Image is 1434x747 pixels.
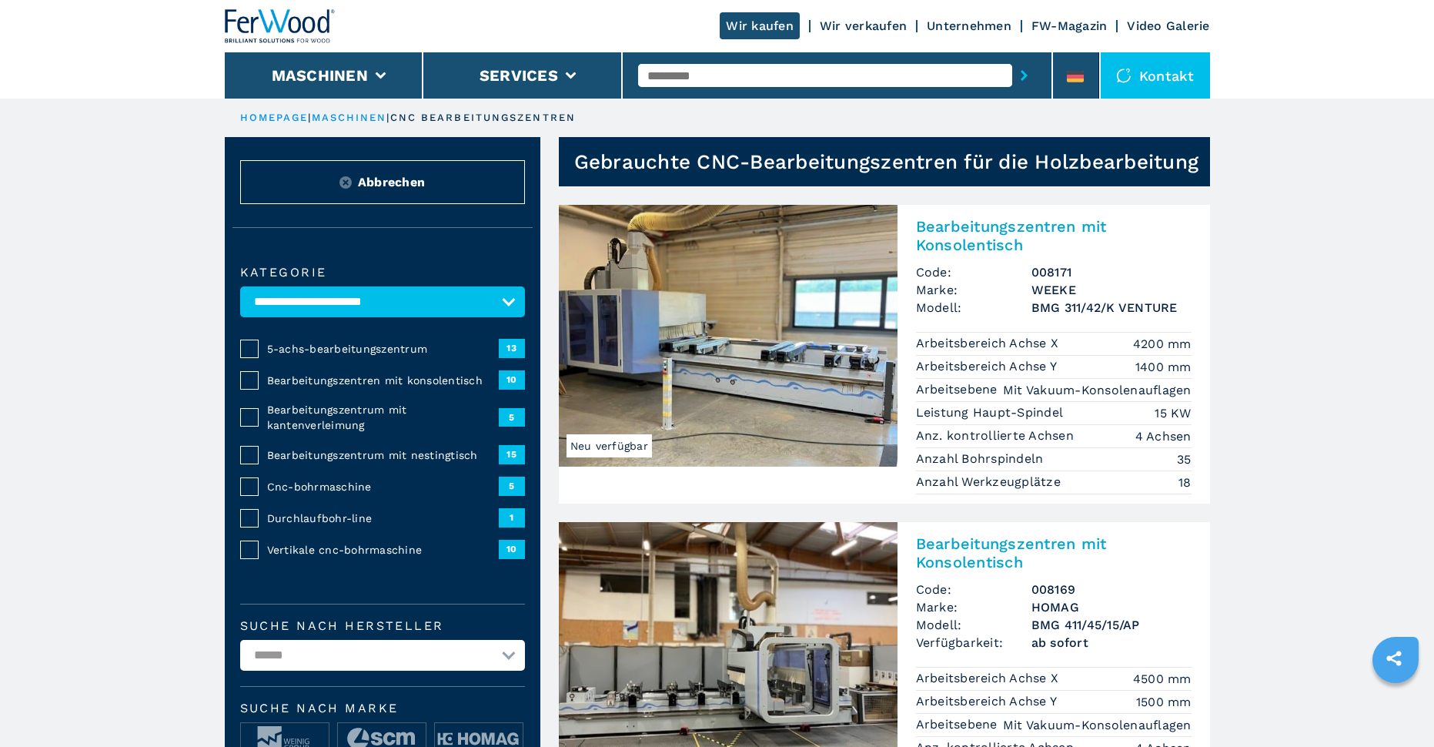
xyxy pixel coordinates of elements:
[1375,639,1413,678] a: sharethis
[916,263,1031,281] span: Code:
[1133,670,1192,688] em: 4500 mm
[916,634,1031,652] span: Verfügbarkeit:
[916,381,1001,398] p: Arbeitsebene
[916,616,1031,634] span: Modell:
[267,479,499,494] span: Cnc-bohrmaschine
[272,66,368,85] button: Maschinen
[1031,616,1192,634] h3: BMG 411/45/15/AP
[567,434,652,457] span: Neu verfügbar
[499,477,525,495] span: 5
[916,598,1031,616] span: Marke:
[916,716,1001,733] p: Arbeitsebene
[499,540,525,558] span: 10
[1135,358,1192,376] em: 1400 mm
[499,339,525,357] span: 13
[916,281,1031,299] span: Marke:
[1031,263,1192,281] h3: 008171
[916,670,1063,687] p: Arbeitsbereich Achse X
[1369,678,1422,735] iframe: Chat
[916,299,1031,317] span: Modell:
[1101,52,1210,99] div: Kontakt
[358,173,425,191] span: Abbrechen
[1178,474,1192,491] em: 18
[240,266,525,279] label: Kategorie
[240,112,309,123] a: HOMEPAGE
[267,373,499,388] span: Bearbeitungszentren mit konsolentisch
[1003,381,1192,399] em: Mit Vakuum-Konsolenauflagen
[916,451,1048,467] p: Anzahl Bohrspindeln
[1012,58,1036,93] button: submit-button
[916,534,1192,571] h2: Bearbeitungszentren mit Konsolentisch
[267,402,499,433] span: Bearbeitungszentrum mit kantenverleimung
[240,160,525,204] button: ResetAbbrechen
[720,12,800,39] a: Wir kaufen
[820,18,907,33] a: Wir verkaufen
[1116,68,1131,83] img: Kontakt
[1031,581,1192,598] h3: 008169
[480,66,558,85] button: Services
[1003,716,1192,734] em: Mit Vakuum-Konsolenauflagen
[559,205,898,467] img: Bearbeitungszentren mit Konsolentisch WEEKE BMG 311/42/K VENTURE
[1031,634,1192,652] span: ab sofort
[916,358,1061,375] p: Arbeitsbereich Achse Y
[916,335,1063,352] p: Arbeitsbereich Achse X
[1031,281,1192,299] h3: WEEKE
[240,702,525,715] span: Suche nach Marke
[916,474,1065,491] p: Anzahl Werkzeugplätze
[308,112,311,123] span: |
[267,511,499,526] span: Durchlaufbohr-line
[1155,404,1191,422] em: 15 KW
[1133,335,1192,353] em: 4200 mm
[1127,18,1209,33] a: Video Galerie
[1136,693,1192,711] em: 1500 mm
[1031,598,1192,616] h3: HOMAG
[312,112,387,123] a: maschinen
[559,205,1210,504] a: Bearbeitungszentren mit Konsolentisch WEEKE BMG 311/42/K VENTURENeu verfügbarBearbeitungszentren ...
[574,149,1199,174] h1: Gebrauchte CNC-Bearbeitungszentren für die Holzbearbeitung
[267,341,499,357] span: 5-achs-bearbeitungszentrum
[1135,427,1192,445] em: 4 Achsen
[390,111,576,125] p: cnc bearbeitungszentren
[916,693,1061,710] p: Arbeitsbereich Achse Y
[499,445,525,464] span: 15
[1031,299,1192,317] h3: BMG 311/42/K VENTURE
[927,18,1011,33] a: Unternehmen
[916,581,1031,598] span: Code:
[916,427,1078,444] p: Anz. kontrollierte Achsen
[267,447,499,463] span: Bearbeitungszentrum mit nestingtisch
[916,404,1068,421] p: Leistung Haupt-Spindel
[225,9,336,43] img: Ferwood
[1177,451,1192,468] em: 35
[499,370,525,389] span: 10
[386,112,389,123] span: |
[499,408,525,427] span: 5
[1031,18,1108,33] a: FW-Magazin
[916,217,1192,254] h2: Bearbeitungszentren mit Konsolentisch
[339,176,352,189] img: Reset
[240,620,525,632] label: Suche nach Hersteller
[499,508,525,527] span: 1
[267,542,499,558] span: Vertikale cnc-bohrmaschine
